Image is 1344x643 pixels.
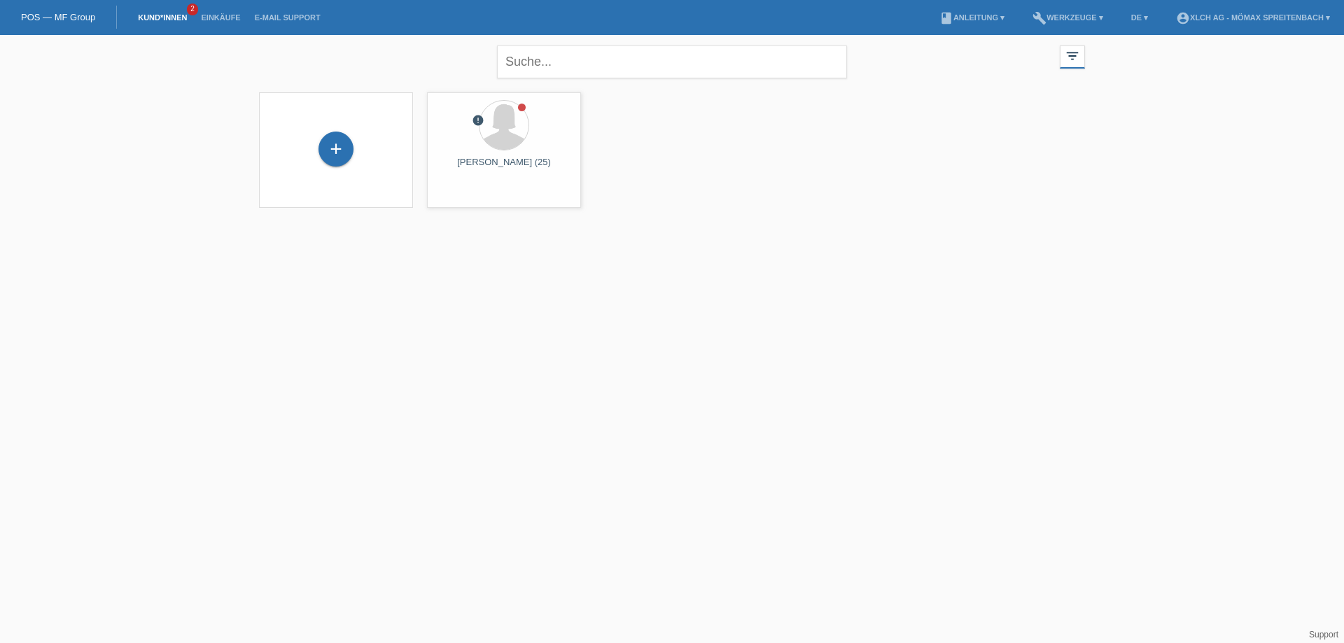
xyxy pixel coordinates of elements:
div: Kund*in hinzufügen [319,137,353,161]
div: Zurückgewiesen [472,114,484,129]
div: [PERSON_NAME] (25) [438,157,570,179]
span: 2 [187,3,198,15]
a: E-Mail Support [248,13,328,22]
a: account_circleXLCH AG - Mömax Spreitenbach ▾ [1169,13,1337,22]
a: Support [1309,630,1338,640]
i: book [939,11,953,25]
a: POS — MF Group [21,12,95,22]
a: Kund*innen [131,13,194,22]
a: bookAnleitung ▾ [932,13,1011,22]
i: build [1032,11,1046,25]
i: filter_list [1065,48,1080,64]
a: Einkäufe [194,13,247,22]
a: DE ▾ [1124,13,1155,22]
i: account_circle [1176,11,1190,25]
a: buildWerkzeuge ▾ [1025,13,1110,22]
i: error [472,114,484,127]
input: Suche... [497,45,847,78]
